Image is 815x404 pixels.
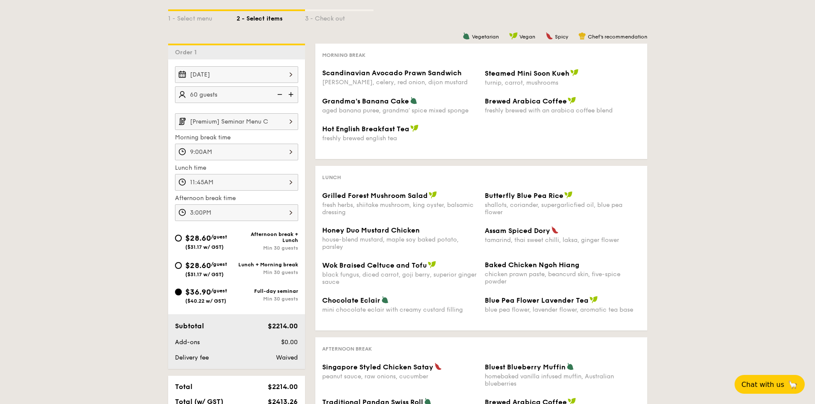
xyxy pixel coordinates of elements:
div: Full-day seminar [237,288,298,294]
span: Honey Duo Mustard Chicken [322,226,420,234]
label: Morning break time [175,133,298,142]
div: tamarind, thai sweet chilli, laksa, ginger flower [485,236,640,244]
div: Min 30 guests [237,245,298,251]
img: icon-reduce.1d2dbef1.svg [273,86,285,103]
img: icon-spicy.37a8142b.svg [551,226,559,234]
span: Order 1 [175,49,200,56]
span: $2214.00 [268,383,298,391]
div: house-blend mustard, maple soy baked potato, parsley [322,236,478,251]
span: $2214.00 [268,322,298,330]
img: icon-vegan.f8ff3823.svg [429,191,437,199]
span: Wok Braised Celtuce and Tofu [322,261,427,269]
div: fresh herbs, shiitake mushroom, king oyster, balsamic dressing [322,201,478,216]
span: /guest [211,288,227,294]
div: 2 - Select items [237,11,305,23]
input: Number of guests [175,86,298,103]
span: Steamed Mini Soon Kueh [485,69,569,77]
span: Blue Pea Flower Lavender Tea [485,296,589,304]
span: Butterfly Blue Pea Rice [485,192,563,200]
label: Afternoon break time [175,194,298,203]
span: Baked Chicken Ngoh Hiang [485,261,579,269]
span: Subtotal [175,322,204,330]
div: 3 - Check out [305,11,373,23]
span: Hot English Breakfast Tea [322,125,409,133]
div: black fungus, diced carrot, goji berry, superior ginger sauce [322,271,478,286]
span: /guest [211,234,227,240]
div: Afternoon break + Lunch [237,231,298,243]
img: icon-vegetarian.fe4039eb.svg [566,363,574,370]
div: aged banana puree, grandma' spice mixed sponge [322,107,478,114]
input: Morning break time [175,144,298,160]
span: Vegetarian [472,34,499,40]
span: Afternoon break [322,346,372,352]
img: icon-spicy.37a8142b.svg [545,32,553,40]
span: Add-ons [175,339,200,346]
span: $28.60 [185,261,211,270]
span: /guest [211,261,227,267]
div: chicken prawn paste, beancurd skin, five-spice powder [485,271,640,285]
img: icon-chevron-right.3c0dfbd6.svg [284,113,298,130]
div: freshly brewed english tea [322,135,478,142]
div: freshly brewed with an arabica coffee blend [485,107,640,114]
img: icon-vegan.f8ff3823.svg [570,69,579,77]
span: Morning break [322,52,365,58]
div: homebaked vanilla infused muffin, Australian blueberries [485,373,640,387]
div: 1 - Select menu [168,11,237,23]
button: Chat with us🦙 [735,375,805,394]
span: Grandma's Banana Cake [322,97,409,105]
span: Brewed Arabica Coffee [485,97,567,105]
input: Lunch time [175,174,298,191]
span: Total [175,383,193,391]
span: Assam Spiced Dory [485,227,550,235]
div: blue pea flower, lavender flower, aromatic tea base [485,306,640,313]
div: Min 30 guests [237,296,298,302]
span: Spicy [555,34,568,40]
img: icon-vegan.f8ff3823.svg [509,32,518,40]
img: icon-spicy.37a8142b.svg [434,363,442,370]
div: turnip, carrot, mushrooms [485,79,640,86]
input: $28.60/guest($31.17 w/ GST)Afternoon break + LunchMin 30 guests [175,235,182,242]
div: Min 30 guests [237,269,298,275]
span: $36.90 [185,287,211,297]
div: shallots, coriander, supergarlicfied oil, blue pea flower [485,201,640,216]
span: $28.60 [185,233,211,243]
span: $0.00 [281,339,298,346]
span: Chocolate Eclair [322,296,380,304]
span: Lunch [322,174,341,180]
span: Singapore Styled Chicken Satay [322,363,433,371]
input: Event date [175,66,298,83]
span: Waived [276,354,298,361]
span: 🦙 [788,380,798,389]
input: $28.60/guest($31.17 w/ GST)Lunch + Morning breakMin 30 guests [175,262,182,269]
img: icon-vegetarian.fe4039eb.svg [381,296,389,304]
img: icon-vegan.f8ff3823.svg [568,97,576,104]
span: Scandinavian Avocado Prawn Sandwich [322,69,462,77]
img: icon-vegan.f8ff3823.svg [590,296,598,304]
div: [PERSON_NAME], celery, red onion, dijon mustard [322,79,478,86]
span: Chat with us [741,380,784,389]
span: Grilled Forest Mushroom Salad [322,192,428,200]
span: Bluest Blueberry Muffin [485,363,566,371]
img: icon-vegan.f8ff3823.svg [564,191,573,199]
span: Vegan [519,34,535,40]
input: Afternoon break time [175,204,298,221]
div: Lunch + Morning break [237,262,298,268]
span: ($31.17 w/ GST) [185,244,224,250]
label: Lunch time [175,164,298,172]
input: $36.90/guest($40.22 w/ GST)Full-day seminarMin 30 guests [175,289,182,295]
img: icon-vegan.f8ff3823.svg [428,261,436,268]
div: mini chocolate eclair with creamy custard filling [322,306,478,313]
img: icon-add.58712e84.svg [285,86,298,103]
span: ($40.22 w/ GST) [185,298,226,304]
img: icon-chef-hat.a58ddaea.svg [578,32,586,40]
span: ($31.17 w/ GST) [185,271,224,277]
span: Delivery fee [175,354,209,361]
div: peanut sauce, raw onions, cucumber [322,373,478,380]
img: icon-vegetarian.fe4039eb.svg [462,32,470,40]
span: Chef's recommendation [588,34,647,40]
img: icon-vegetarian.fe4039eb.svg [410,97,418,104]
img: icon-vegan.f8ff3823.svg [410,124,419,132]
